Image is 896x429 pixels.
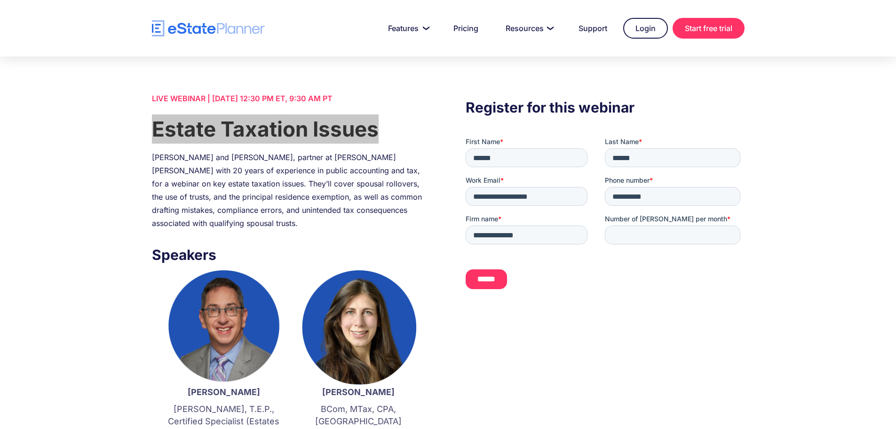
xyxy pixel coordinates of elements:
[442,19,490,38] a: Pricing
[673,18,745,39] a: Start free trial
[322,387,395,397] strong: [PERSON_NAME]
[567,19,618,38] a: Support
[152,92,430,105] div: LIVE WEBINAR | [DATE] 12:30 PM ET, 9:30 AM PT
[152,20,265,37] a: home
[623,18,668,39] a: Login
[466,137,744,297] iframe: Form 0
[301,403,416,428] p: BCom, MTax, CPA, [GEOGRAPHIC_DATA]
[494,19,563,38] a: Resources
[152,151,430,230] div: [PERSON_NAME] and [PERSON_NAME], partner at [PERSON_NAME] [PERSON_NAME] with 20 years of experien...
[152,114,430,144] h1: Estate Taxation Issues
[377,19,437,38] a: Features
[466,97,744,118] h3: Register for this webinar
[188,387,260,397] strong: [PERSON_NAME]
[152,244,430,266] h3: Speakers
